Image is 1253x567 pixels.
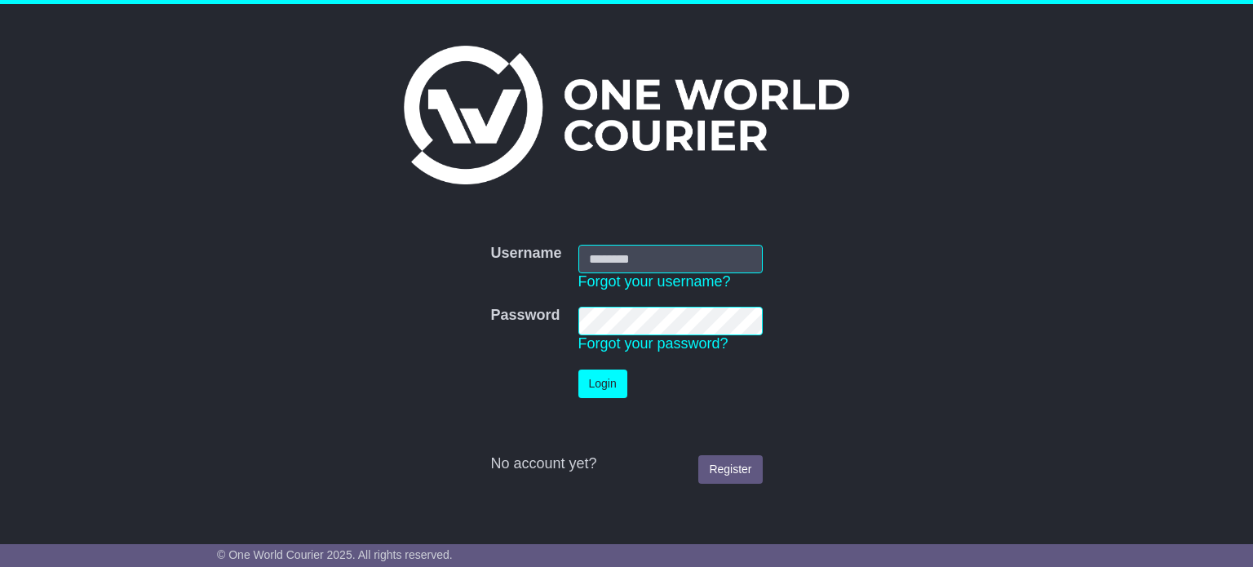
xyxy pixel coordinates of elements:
[404,46,849,184] img: One World
[578,370,627,398] button: Login
[490,307,560,325] label: Password
[490,245,561,263] label: Username
[578,273,731,290] a: Forgot your username?
[698,455,762,484] a: Register
[578,335,728,352] a: Forgot your password?
[217,548,453,561] span: © One World Courier 2025. All rights reserved.
[490,455,762,473] div: No account yet?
